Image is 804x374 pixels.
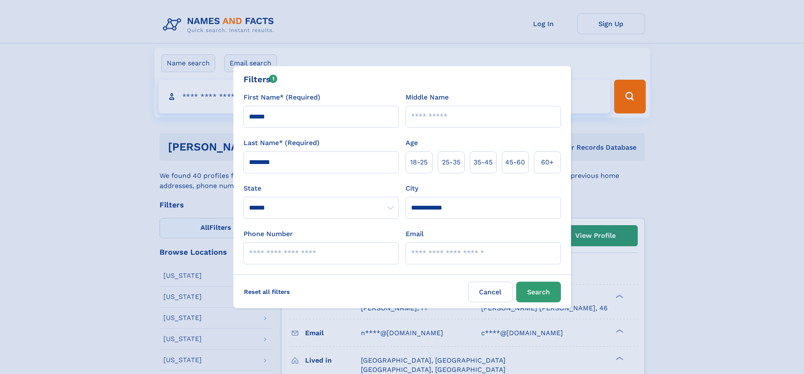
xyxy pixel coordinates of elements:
label: Middle Name [406,92,449,102]
button: Search [516,282,561,302]
span: 18‑25 [410,157,428,167]
span: 60+ [541,157,554,167]
label: First Name* (Required) [244,92,320,102]
div: Filters [244,73,278,86]
span: 25‑35 [442,157,460,167]
label: Reset all filters [238,282,295,302]
label: State [244,183,399,194]
label: Age [406,138,418,148]
label: City [406,183,418,194]
label: Last Name* (Required) [244,138,319,148]
label: Cancel [468,282,513,302]
label: Email [406,229,424,239]
span: 35‑45 [474,157,493,167]
label: Phone Number [244,229,293,239]
span: 45‑60 [505,157,525,167]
